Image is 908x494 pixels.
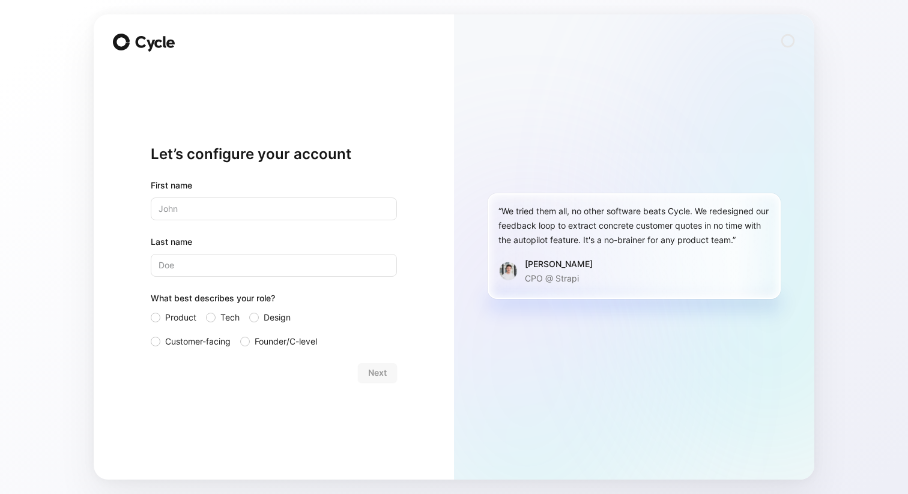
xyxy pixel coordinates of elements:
label: Last name [151,235,397,249]
input: John [151,197,397,220]
span: Design [264,310,291,325]
div: What best describes your role? [151,291,397,310]
span: Customer-facing [165,334,231,349]
p: CPO @ Strapi [525,271,593,286]
span: Tech [220,310,240,325]
div: “We tried them all, no other software beats Cycle. We redesigned our feedback loop to extract con... [498,204,770,247]
h1: Let’s configure your account [151,145,397,164]
div: First name [151,178,397,193]
span: Product [165,310,196,325]
input: Doe [151,254,397,277]
span: Founder/C-level [255,334,317,349]
div: [PERSON_NAME] [525,257,593,271]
